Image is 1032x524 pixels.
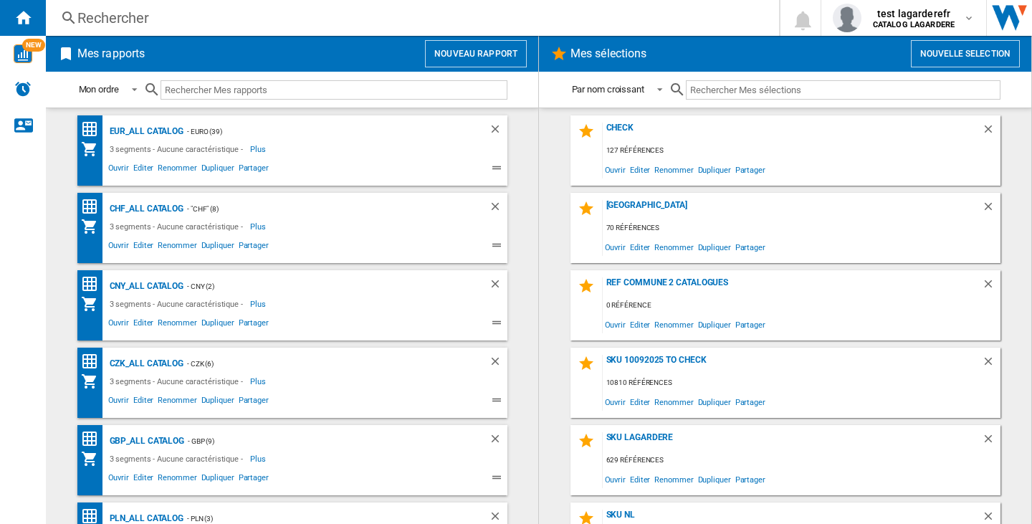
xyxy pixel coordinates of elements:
[81,275,106,293] div: Matrice des prix
[183,277,459,295] div: - CNY (2)
[106,200,184,218] div: CHF_ALL CATALOG
[489,355,507,373] div: Supprimer
[156,471,199,488] span: Renommer
[131,239,156,256] span: Editer
[696,315,733,334] span: Dupliquer
[982,355,1000,374] div: Supprimer
[603,315,628,334] span: Ouvrir
[199,394,236,411] span: Dupliquer
[14,44,32,63] img: wise-card.svg
[131,161,156,178] span: Editer
[106,140,250,158] div: 3 segments - Aucune caractéristique -
[199,316,236,333] span: Dupliquer
[628,160,652,179] span: Editer
[603,200,982,219] div: [GEOGRAPHIC_DATA]
[199,239,236,256] span: Dupliquer
[628,315,652,334] span: Editer
[236,161,271,178] span: Partager
[603,374,1000,392] div: 10810 références
[156,394,199,411] span: Renommer
[81,295,106,313] div: Mon assortiment
[733,392,768,411] span: Partager
[106,295,250,313] div: 3 segments - Aucune caractéristique -
[236,471,271,488] span: Partager
[652,315,695,334] span: Renommer
[106,218,250,235] div: 3 segments - Aucune caractéristique -
[425,40,527,67] button: Nouveau rapport
[603,142,1000,160] div: 127 références
[156,161,199,178] span: Renommer
[982,123,1000,142] div: Supprimer
[652,160,695,179] span: Renommer
[733,315,768,334] span: Partager
[183,200,459,218] div: - "CHF" (8)
[106,450,250,467] div: 3 segments - Aucune caractéristique -
[733,160,768,179] span: Partager
[489,432,507,450] div: Supprimer
[81,120,106,138] div: Matrice des prix
[652,237,695,257] span: Renommer
[873,20,955,29] b: CATALOG LAGARDERE
[873,6,955,21] span: test lagarderefr
[236,239,271,256] span: Partager
[106,161,131,178] span: Ouvrir
[603,452,1000,470] div: 629 références
[131,394,156,411] span: Editer
[982,277,1000,297] div: Supprimer
[833,4,861,32] img: profile.jpg
[184,432,459,450] div: - GBP (9)
[156,316,199,333] span: Renommer
[982,200,1000,219] div: Supprimer
[81,140,106,158] div: Mon assortiment
[250,140,268,158] span: Plus
[568,40,649,67] h2: Mes sélections
[22,39,45,52] span: NEW
[733,470,768,489] span: Partager
[250,450,268,467] span: Plus
[106,123,184,140] div: EUR_ALL CATALOG
[628,470,652,489] span: Editer
[628,392,652,411] span: Editer
[106,355,184,373] div: CZK_ALL CATALOG
[106,239,131,256] span: Ouvrir
[81,353,106,371] div: Matrice des prix
[183,123,459,140] div: - EURO (39)
[106,394,131,411] span: Ouvrir
[652,470,695,489] span: Renommer
[603,355,982,374] div: Sku 10092025 to check
[572,84,644,95] div: Par nom croissant
[81,450,106,467] div: Mon assortiment
[131,316,156,333] span: Editer
[106,316,131,333] span: Ouvrir
[131,471,156,488] span: Editer
[603,470,628,489] span: Ouvrir
[236,316,271,333] span: Partager
[199,471,236,488] span: Dupliquer
[733,237,768,257] span: Partager
[652,392,695,411] span: Renommer
[250,218,268,235] span: Plus
[603,277,982,297] div: REF COMMUNE 2 CATALOGUES
[603,160,628,179] span: Ouvrir
[603,297,1000,315] div: 0 référence
[81,218,106,235] div: Mon assortiment
[236,394,271,411] span: Partager
[106,373,250,390] div: 3 segments - Aucune caractéristique -
[250,295,268,313] span: Plus
[161,80,507,100] input: Rechercher Mes rapports
[81,373,106,390] div: Mon assortiment
[628,237,652,257] span: Editer
[106,471,131,488] span: Ouvrir
[14,80,32,97] img: alerts-logo.svg
[696,237,733,257] span: Dupliquer
[81,198,106,216] div: Matrice des prix
[911,40,1020,67] button: Nouvelle selection
[250,373,268,390] span: Plus
[603,123,982,142] div: check
[603,432,982,452] div: sku lagardere
[79,84,119,95] div: Mon ordre
[489,123,507,140] div: Supprimer
[81,430,106,448] div: Matrice des prix
[696,160,733,179] span: Dupliquer
[489,200,507,218] div: Supprimer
